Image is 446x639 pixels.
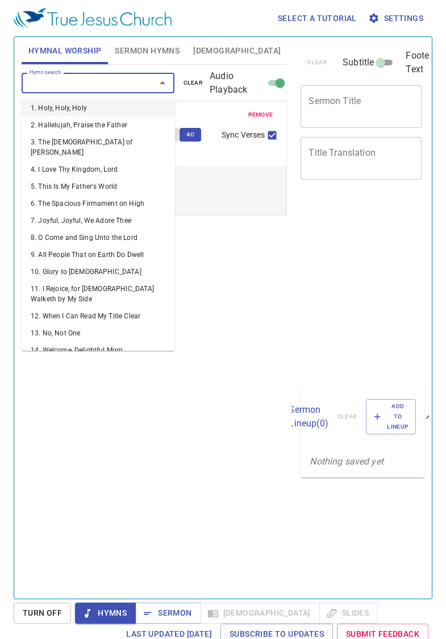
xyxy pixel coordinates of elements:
button: Select a tutorial [273,8,361,29]
span: Sync Verses [222,129,265,141]
button: 4C [180,128,201,142]
li: 13. No, Not One [22,325,175,342]
span: Footer Text [406,49,432,76]
img: True Jesus Church [14,8,172,28]
li: 9. All People That on Earth Do Dwell [22,246,175,263]
li: 12. When I Can Read My Title Clear [22,308,175,325]
li: 10. Glory to [DEMOGRAPHIC_DATA] [22,263,175,280]
iframe: from-child [296,192,399,383]
span: Sermon Hymns [115,44,180,58]
li: 2. Hallelujah, Praise the Father [22,117,175,134]
button: Turn Off [14,603,71,624]
li: 3. The [DEMOGRAPHIC_DATA] of [PERSON_NAME] [22,134,175,161]
button: Settings [366,8,428,29]
button: Hymns [75,603,136,624]
button: Sermon [135,603,201,624]
button: Close [155,75,170,91]
li: 6. The Spacious Firmament on High [22,195,175,212]
span: remove [248,110,273,120]
div: Sermon Lineup(0)clearAdd to Lineup [301,388,424,446]
span: Add to Lineup [373,401,409,433]
button: Add to Lineup [366,399,416,435]
i: Nothing saved yet [310,456,384,467]
button: clear [177,76,210,90]
span: Subtitle [343,56,374,69]
span: 4C [186,130,194,140]
p: Sermon Lineup ( 0 ) [289,403,328,430]
li: 8. O Come and Sing Unto the Lord [22,229,175,246]
button: remove [241,108,280,122]
span: [DEMOGRAPHIC_DATA] [193,44,281,58]
li: 11. I Rejoice, for [DEMOGRAPHIC_DATA] Walketh by My Side [22,280,175,308]
li: 7. Joyful, Joyful, We Adore Thee [22,212,175,229]
span: Sermon [144,606,191,620]
li: 5. This Is My Father's World [22,178,175,195]
span: clear [184,78,203,88]
li: 1. Holy, Holy, Holy [22,99,175,117]
span: Hymnal Worship [28,44,102,58]
li: 4. I Love Thy Kingdom, Lord [22,161,175,178]
span: Hymns [84,606,127,620]
span: Select a tutorial [278,11,357,26]
li: 14. Welcome, Delightful Morn [22,342,175,359]
span: Turn Off [23,606,62,620]
span: Audio Playback [210,69,264,97]
span: Settings [370,11,423,26]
